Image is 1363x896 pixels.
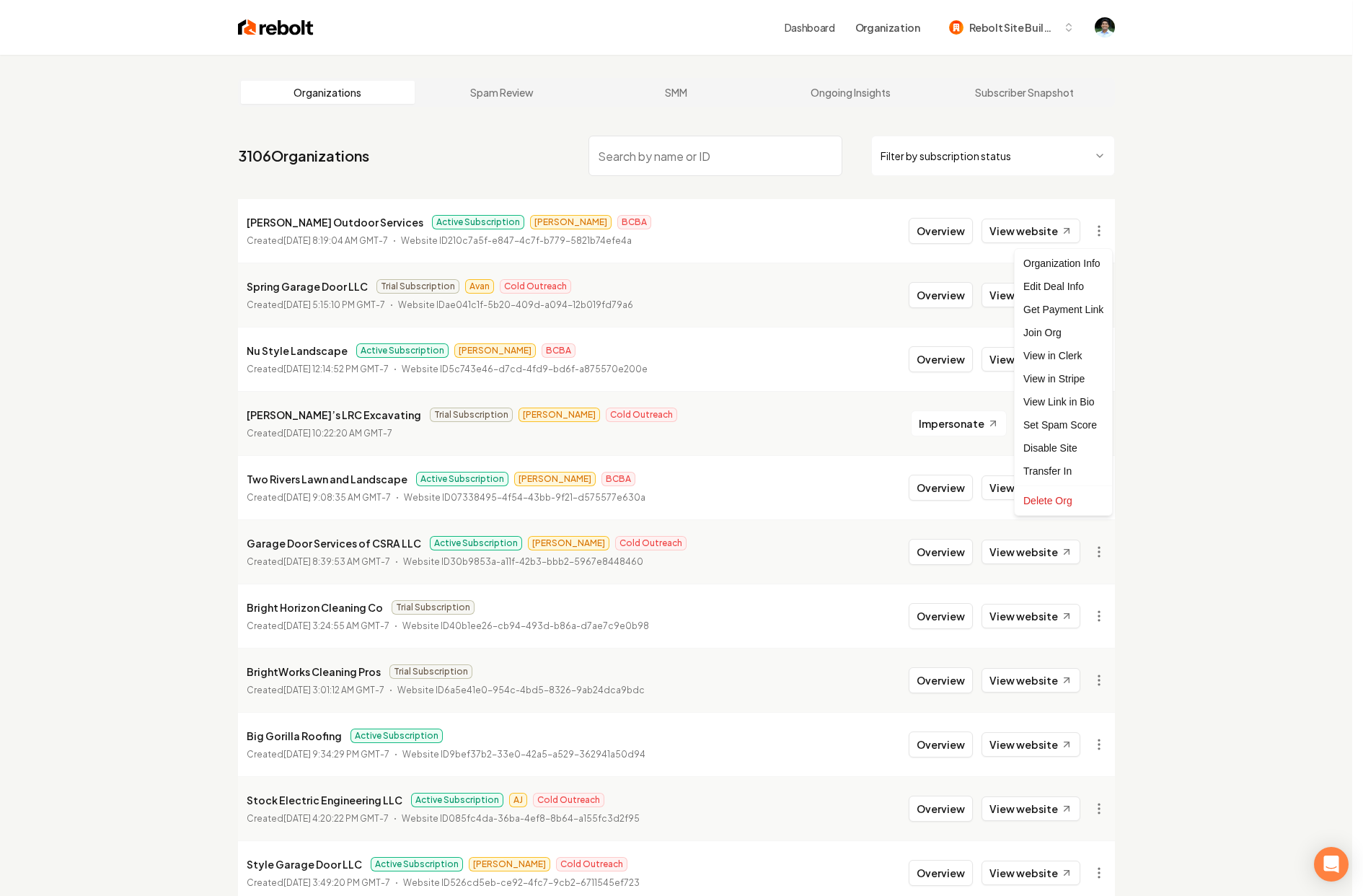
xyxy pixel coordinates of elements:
[1018,436,1109,460] div: Disable Site
[1018,321,1109,344] div: Join Org
[1018,252,1109,275] div: Organization Info
[1018,367,1109,390] a: View in Stripe
[1018,460,1109,483] div: Transfer In
[1018,413,1109,436] div: Set Spam Score
[1018,344,1109,367] a: View in Clerk
[1018,298,1109,321] div: Get Payment Link
[1018,390,1109,413] a: View Link in Bio
[1018,489,1109,512] div: Delete Org
[1018,275,1109,298] div: Edit Deal Info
